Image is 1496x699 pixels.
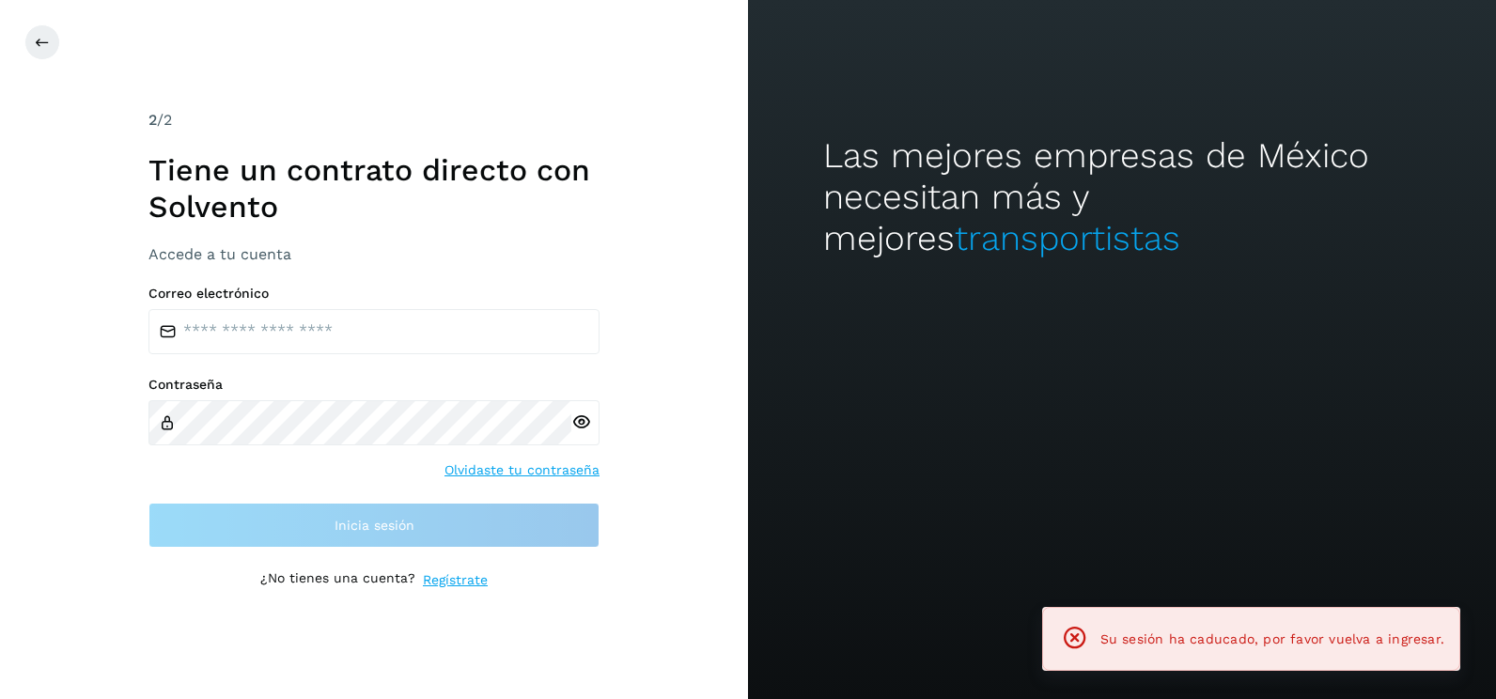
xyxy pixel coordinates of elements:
[148,111,157,129] span: 2
[444,460,600,480] a: Olvidaste tu contraseña
[823,135,1422,260] h2: Las mejores empresas de México necesitan más y mejores
[260,570,415,590] p: ¿No tienes una cuenta?
[148,109,600,132] div: /2
[148,286,600,302] label: Correo electrónico
[1100,631,1444,646] span: Su sesión ha caducado, por favor vuelva a ingresar.
[148,152,600,225] h1: Tiene un contrato directo con Solvento
[148,377,600,393] label: Contraseña
[148,245,600,263] h3: Accede a tu cuenta
[955,218,1180,258] span: transportistas
[335,519,414,532] span: Inicia sesión
[423,570,488,590] a: Regístrate
[148,503,600,548] button: Inicia sesión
